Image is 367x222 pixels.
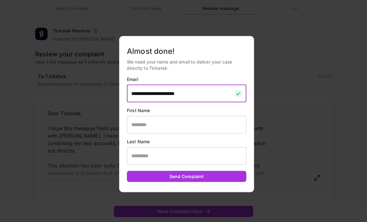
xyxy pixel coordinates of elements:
[127,76,246,82] p: Email
[127,171,246,182] button: Send Complaint
[127,138,246,144] p: Last Name
[127,46,246,56] h5: Almost done!
[127,107,246,113] p: First Name
[235,90,242,97] img: checkmark
[127,59,246,71] p: We need your name and email to deliver your case directly to Ticketek.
